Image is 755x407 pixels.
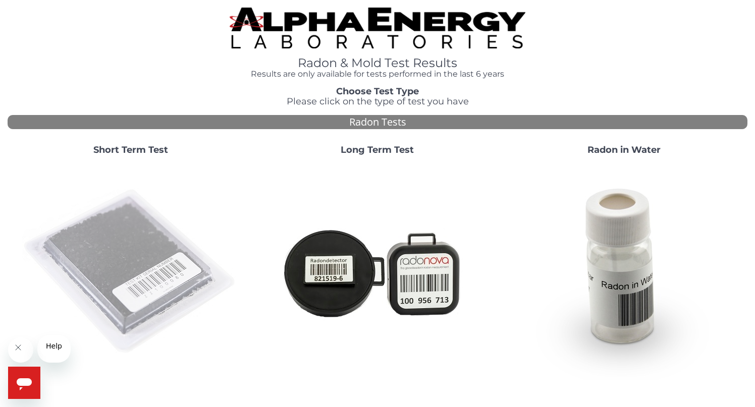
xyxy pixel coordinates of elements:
[93,144,168,155] strong: Short Term Test
[269,163,486,380] img: Radtrak2vsRadtrak3.jpg
[516,163,733,380] img: RadoninWater.jpg
[37,335,71,363] iframe: Message from company
[336,86,419,97] strong: Choose Test Type
[8,115,747,130] div: Radon Tests
[8,367,40,399] iframe: Button to launch messaging window
[341,144,414,155] strong: Long Term Test
[230,56,525,70] h1: Radon & Mold Test Results
[22,163,239,380] img: ShortTerm.jpg
[230,8,525,48] img: TightCrop.jpg
[230,70,525,79] h4: Results are only available for tests performed in the last 6 years
[287,96,469,107] span: Please click on the type of test you have
[587,144,661,155] strong: Radon in Water
[8,337,33,363] iframe: Close message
